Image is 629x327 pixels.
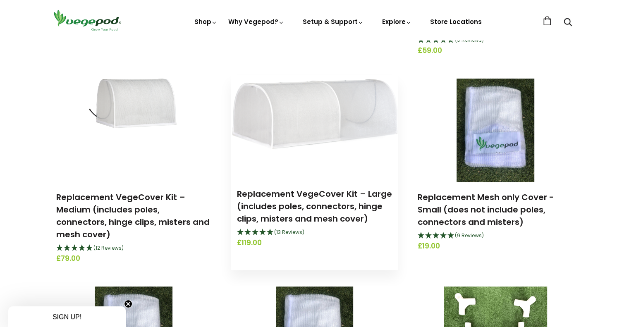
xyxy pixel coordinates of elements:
span: (13 Reviews) [274,229,304,236]
div: 4.92 Stars - 13 Reviews [237,227,392,238]
div: 4.8 Stars - 5 Reviews [418,35,573,46]
img: Replacement Mesh only Cover - Small (does not include poles, connectors and misters) [457,79,534,182]
div: SIGN UP!Close teaser [8,306,126,327]
span: SIGN UP! [53,313,81,320]
div: 4.89 Stars - 9 Reviews [418,231,573,241]
a: Why Vegepod? [228,17,285,26]
span: (5 Reviews) [455,36,484,43]
span: £19.00 [418,241,573,252]
button: Close teaser [124,300,132,308]
a: Search [564,19,572,27]
span: £119.00 [237,238,392,248]
a: Store Locations [430,17,482,26]
span: (12 Reviews) [93,244,124,251]
span: (9 Reviews) [455,232,484,239]
img: Vegepod [50,8,124,32]
a: Explore [382,17,412,26]
a: Shop [194,17,218,26]
a: Replacement Mesh only Cover - Small (does not include poles, connectors and misters) [418,191,554,228]
img: Replacement VegeCover Kit – Medium (includes poles, connectors, hinge clips, misters and mesh cover) [89,79,178,182]
span: £79.00 [56,253,211,264]
img: Replacement VegeCover Kit – Large (includes poles, connectors, hinge clips, misters and mesh cover) [231,79,398,175]
span: £59.00 [418,45,573,56]
a: Replacement VegeCover Kit – Large (includes poles, connectors, hinge clips, misters and mesh cover) [237,188,392,224]
a: Replacement VegeCover Kit – Medium (includes poles, connectors, hinge clips, misters and mesh cover) [56,191,210,240]
div: 5 Stars - 12 Reviews [56,243,211,254]
a: Setup & Support [303,17,364,26]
